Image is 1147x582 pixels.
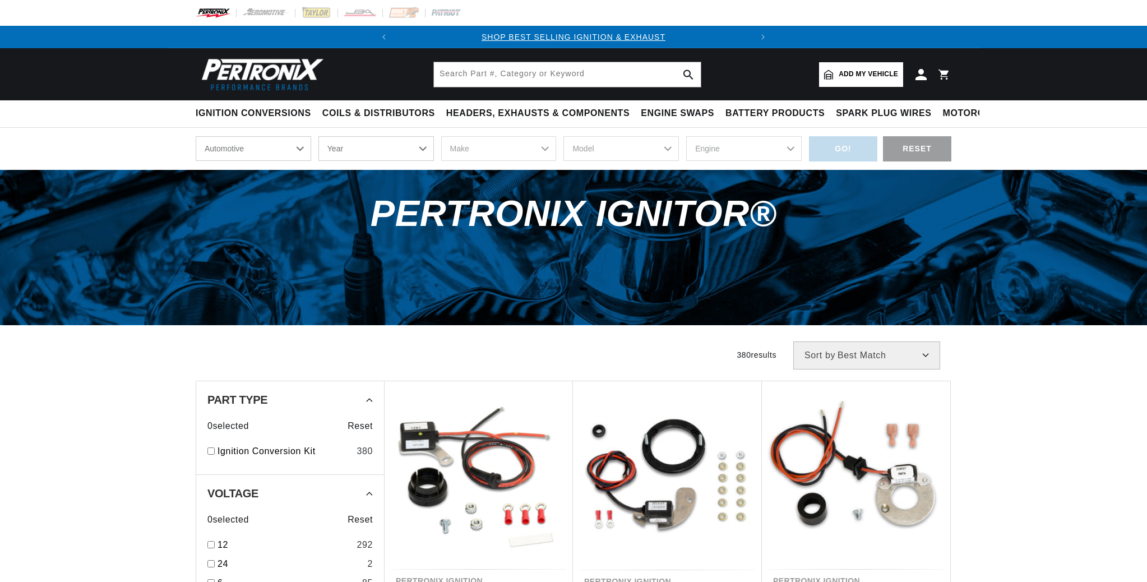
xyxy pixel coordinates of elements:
[819,62,903,87] a: Add my vehicle
[218,538,352,552] a: 12
[318,136,434,161] select: Year
[434,62,701,87] input: Search Part #, Category or Keyword
[725,108,825,119] span: Battery Products
[348,419,373,433] span: Reset
[373,26,395,48] button: Translation missing: en.sections.announcements.previous_announcement
[207,488,258,499] span: Voltage
[317,100,441,127] summary: Coils & Distributors
[737,350,776,359] span: 380 results
[196,55,325,94] img: Pertronix
[839,69,898,80] span: Add my vehicle
[207,419,249,433] span: 0 selected
[357,538,373,552] div: 292
[943,108,1010,119] span: Motorcycle
[830,100,937,127] summary: Spark Plug Wires
[804,351,835,360] span: Sort by
[322,108,435,119] span: Coils & Distributors
[446,108,630,119] span: Headers, Exhausts & Components
[676,62,701,87] button: search button
[218,444,352,459] a: Ignition Conversion Kit
[395,31,752,43] div: Announcement
[395,31,752,43] div: 1 of 2
[563,136,679,161] select: Model
[720,100,830,127] summary: Battery Products
[752,26,774,48] button: Translation missing: en.sections.announcements.next_announcement
[937,100,1015,127] summary: Motorcycle
[348,512,373,527] span: Reset
[686,136,802,161] select: Engine
[196,136,311,161] select: Ride Type
[367,557,373,571] div: 2
[371,193,776,234] span: PerTronix Ignitor®
[836,108,931,119] span: Spark Plug Wires
[207,512,249,527] span: 0 selected
[883,136,951,161] div: RESET
[207,394,267,405] span: Part Type
[482,33,665,41] a: SHOP BEST SELLING IGNITION & EXHAUST
[357,444,373,459] div: 380
[196,108,311,119] span: Ignition Conversions
[441,136,557,161] select: Make
[641,108,714,119] span: Engine Swaps
[635,100,720,127] summary: Engine Swaps
[196,100,317,127] summary: Ignition Conversions
[441,100,635,127] summary: Headers, Exhausts & Components
[793,341,940,369] select: Sort by
[218,557,363,571] a: 24
[168,26,979,48] slideshow-component: Translation missing: en.sections.announcements.announcement_bar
